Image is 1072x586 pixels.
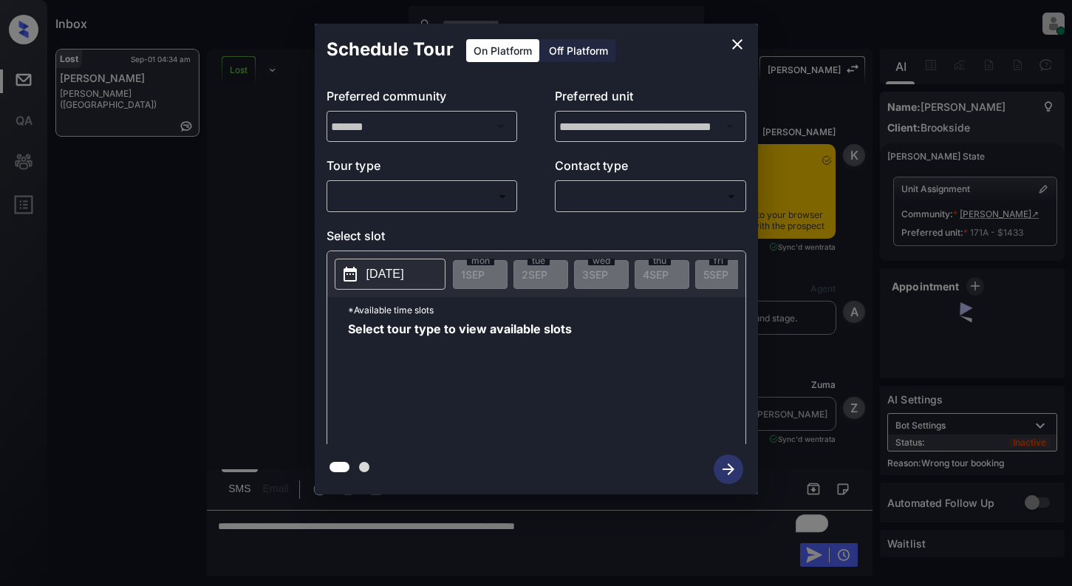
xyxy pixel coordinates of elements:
[542,39,615,62] div: Off Platform
[327,227,746,251] p: Select slot
[327,87,518,111] p: Preferred community
[315,24,465,75] h2: Schedule Tour
[335,259,445,290] button: [DATE]
[348,297,745,323] p: *Available time slots
[348,323,572,441] span: Select tour type to view available slots
[366,265,404,283] p: [DATE]
[723,30,752,59] button: close
[327,157,518,180] p: Tour type
[466,39,539,62] div: On Platform
[555,87,746,111] p: Preferred unit
[555,157,746,180] p: Contact type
